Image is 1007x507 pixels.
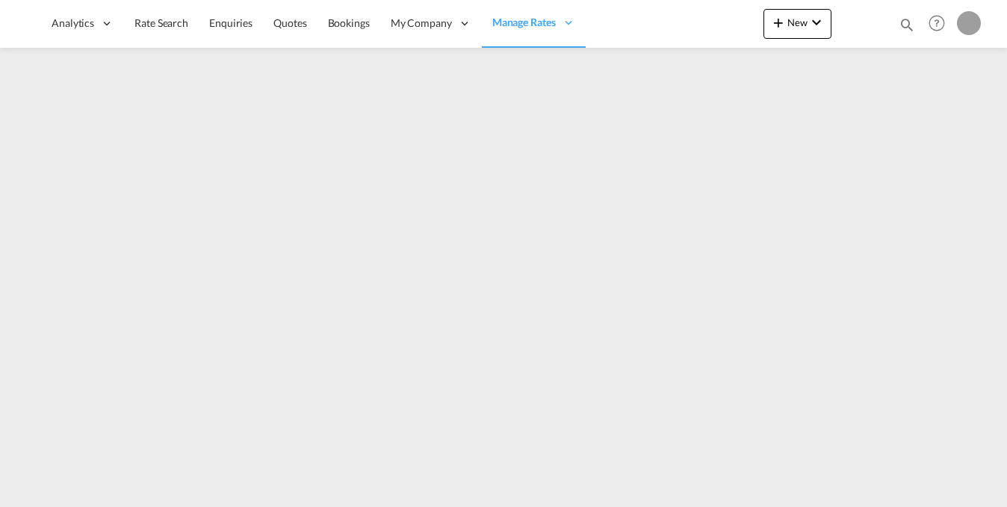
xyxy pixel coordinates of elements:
span: Manage Rates [492,15,556,30]
span: Bookings [328,16,370,29]
span: New [769,16,825,28]
span: Analytics [52,16,94,31]
md-icon: icon-chevron-down [808,13,825,31]
span: Enquiries [209,16,252,29]
span: Quotes [273,16,306,29]
button: icon-plus 400-fgNewicon-chevron-down [763,9,831,39]
span: Rate Search [134,16,188,29]
md-icon: icon-magnify [899,16,915,33]
span: Help [924,10,949,36]
md-icon: icon-plus 400-fg [769,13,787,31]
div: Help [924,10,957,37]
div: icon-magnify [899,16,915,39]
span: My Company [391,16,452,31]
